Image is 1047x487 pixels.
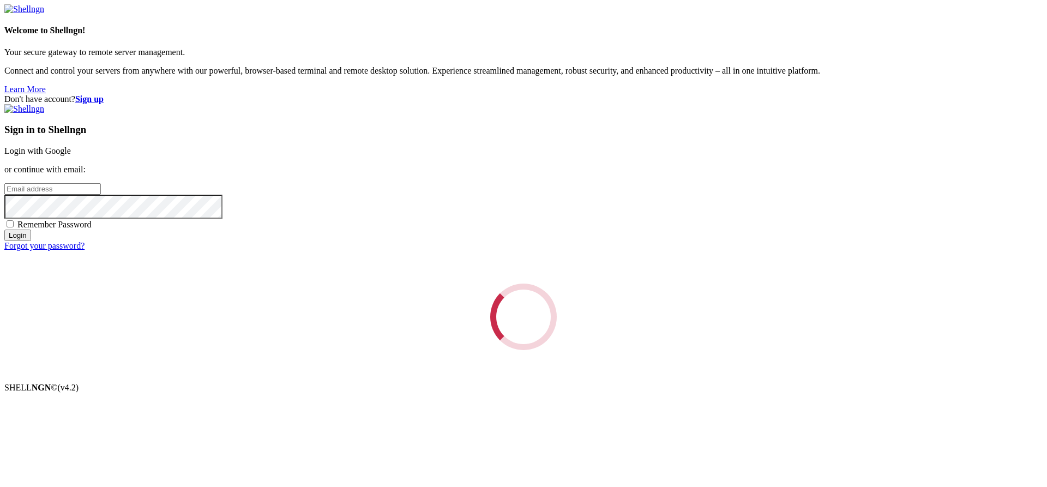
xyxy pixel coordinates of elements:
span: 4.2.0 [58,383,79,392]
a: Forgot your password? [4,241,85,250]
a: Learn More [4,85,46,94]
h4: Welcome to Shellngn! [4,26,1043,35]
div: Don't have account? [4,94,1043,104]
b: NGN [32,383,51,392]
span: Remember Password [17,220,92,229]
p: Connect and control your servers from anywhere with our powerful, browser-based terminal and remo... [4,66,1043,76]
a: Sign up [75,94,104,104]
input: Remember Password [7,220,14,227]
a: Login with Google [4,146,71,155]
input: Login [4,230,31,241]
p: Your secure gateway to remote server management. [4,47,1043,57]
img: Shellngn [4,4,44,14]
h3: Sign in to Shellngn [4,124,1043,136]
p: or continue with email: [4,165,1043,175]
img: Shellngn [4,104,44,114]
span: SHELL © [4,383,79,392]
input: Email address [4,183,101,195]
div: Loading... [490,284,557,350]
